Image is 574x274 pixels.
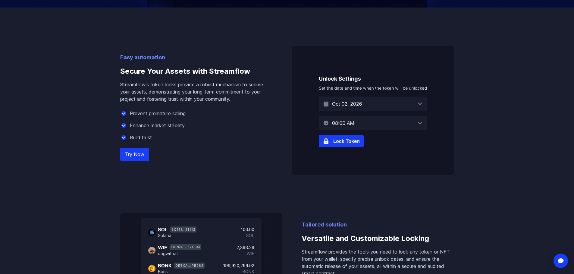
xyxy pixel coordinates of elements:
p: Streamflow's token locks provide a robust mechanism to secure your assets, demonstrating your lon... [120,81,273,103]
p: Prevent premature selling [130,110,186,117]
img: Secure Your Assets with Streamflow [292,46,454,175]
p: Easy automation [120,53,273,62]
a: Try Now [120,148,149,161]
p: Build trust [130,134,152,141]
p: Tailored solution [302,220,454,229]
p: Enhance market stability [130,122,185,129]
h3: Versatile and Customizable Locking [302,229,454,248]
h3: Secure Your Assets with Streamflow [120,62,273,81]
div: Open Intercom Messenger [554,254,568,268]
